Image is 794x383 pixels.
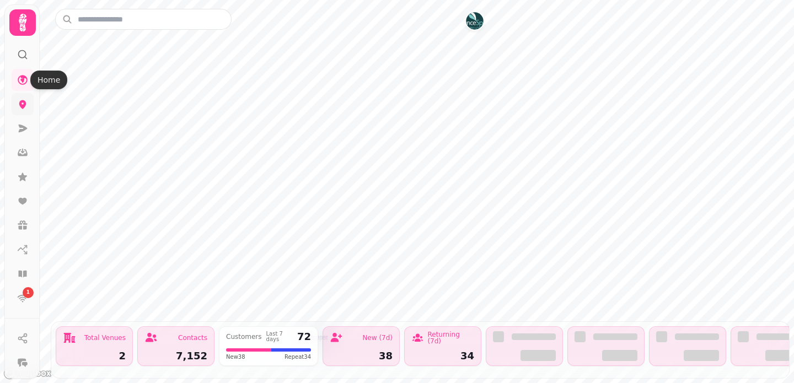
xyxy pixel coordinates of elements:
[12,287,34,309] a: 1
[297,332,311,342] div: 72
[3,367,52,380] a: Mapbox logo
[285,353,311,361] span: Repeat 34
[330,351,393,361] div: 38
[144,351,207,361] div: 7,152
[362,335,393,341] div: New (7d)
[226,353,245,361] span: New 38
[84,335,126,341] div: Total Venues
[178,335,207,341] div: Contacts
[63,351,126,361] div: 2
[266,331,293,342] div: Last 7 days
[30,71,67,89] div: Home
[427,331,474,344] div: Returning (7d)
[226,333,262,340] div: Customers
[26,289,30,296] span: 1
[411,351,474,361] div: 34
